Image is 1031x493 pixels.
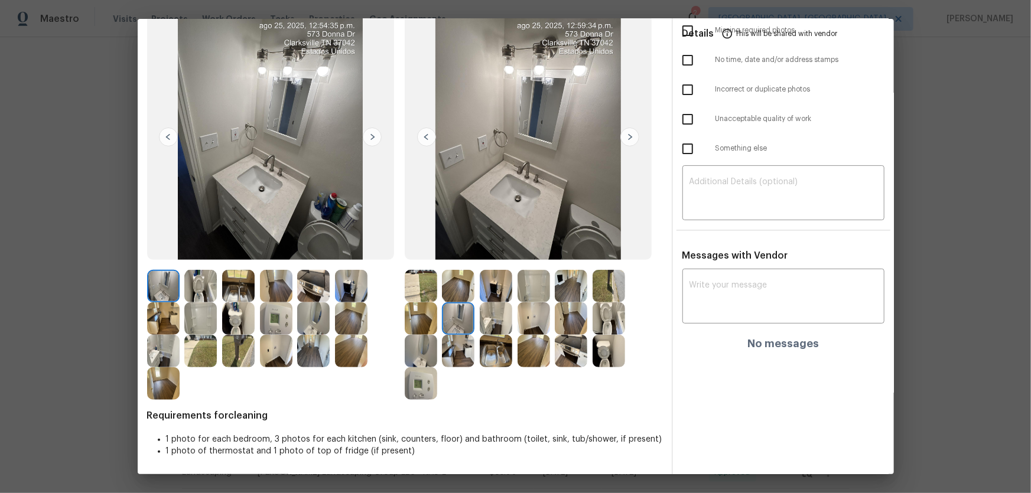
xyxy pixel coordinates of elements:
li: 1 photo for each bedroom, 3 photos for each kitchen (sink, counters, floor) and bathroom (toilet,... [166,433,662,445]
img: left-chevron-button-url [159,128,178,146]
div: Incorrect or duplicate photos [673,75,894,105]
img: right-chevron-button-url [620,128,639,146]
span: Something else [715,143,884,154]
div: No time, date and/or address stamps [673,45,894,75]
span: This will be shared with vendor [736,19,838,47]
div: Unacceptable quality of work [673,105,894,134]
div: Something else [673,134,894,164]
img: left-chevron-button-url [417,128,436,146]
h4: No messages [747,338,819,350]
span: Unacceptable quality of work [715,114,884,124]
span: Requirements for cleaning [147,410,662,422]
span: No time, date and/or address stamps [715,55,884,65]
span: Messages with Vendor [682,251,788,260]
li: 1 photo of thermostat and 1 photo of top of fridge (if present) [166,445,662,457]
span: Incorrect or duplicate photos [715,84,884,94]
img: right-chevron-button-url [363,128,382,146]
